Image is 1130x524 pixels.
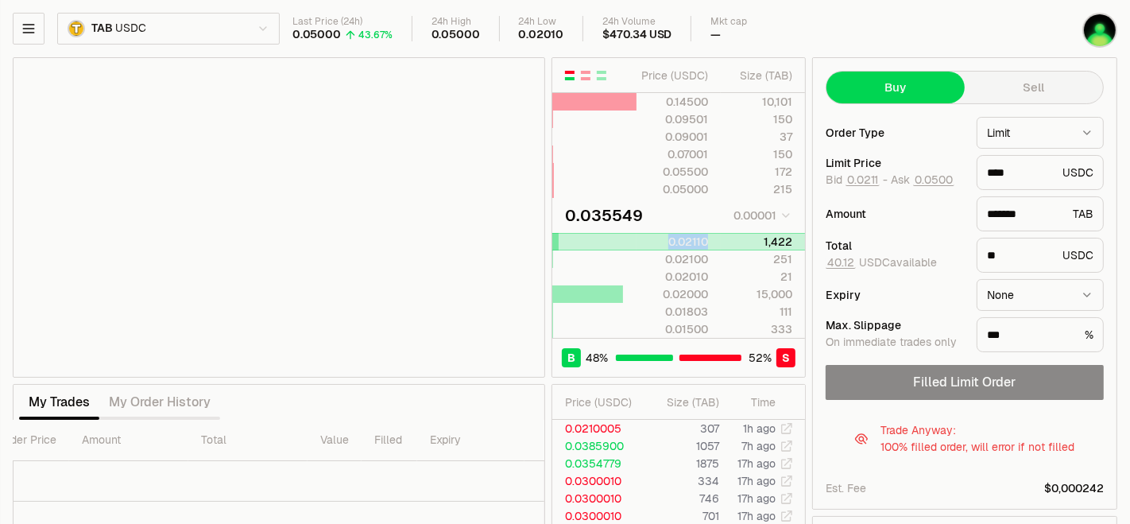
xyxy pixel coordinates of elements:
button: Buy [826,72,965,103]
span: USDC [115,21,145,36]
td: 0.0385900 [552,437,644,455]
img: 3 [1082,13,1117,48]
div: 0.05000 [431,28,480,42]
div: Time [733,394,776,410]
div: 0.05000 [637,181,708,197]
div: Max. Slippage [826,320,964,331]
button: None [977,279,1104,311]
div: 24h Volume [602,16,671,28]
span: 52 % [749,350,772,366]
td: 0.0300010 [552,490,644,507]
div: 0.01500 [637,321,708,337]
div: Expiry [826,289,964,301]
div: Est. Fee [826,480,866,496]
div: USDC [977,155,1104,190]
button: 40.12 [826,256,856,269]
div: 0.14500 [637,94,708,110]
div: 251 [722,251,792,267]
th: Amount [69,420,188,461]
div: Last Price (24h) [292,16,393,28]
span: USDC available [826,255,937,270]
td: 746 [644,490,720,507]
th: Expiry [417,420,524,461]
span: Bid - [826,173,888,188]
button: 0.0211 [846,173,880,186]
td: 0.0300010 [552,472,644,490]
div: Size ( TAB ) [722,68,792,83]
button: Show Buy Orders Only [595,69,608,82]
div: 43.67% [358,29,393,41]
div: Limit Price [826,157,964,169]
div: 15,000 [722,286,792,302]
img: TAB.png [68,20,85,37]
span: 48 % [586,350,608,366]
th: Filled [362,420,417,461]
div: Mkt cap [710,16,747,28]
div: 0.09001 [637,129,708,145]
button: My Order History [99,386,220,418]
div: TAB [977,196,1104,231]
td: 334 [644,472,720,490]
time: 17h ago [737,491,776,506]
div: 100% filled order, will error if not filled [880,439,1074,455]
div: 0.035549 [565,204,643,227]
div: 111 [722,304,792,320]
button: Limit [977,117,1104,149]
span: S [782,350,790,366]
div: Total [826,240,964,251]
div: Amount [826,208,964,219]
button: Sell [965,72,1103,103]
span: B [567,350,575,366]
button: Show Buy and Sell Orders [563,69,576,82]
time: 7h ago [741,439,776,453]
div: 0.02010 [519,28,564,42]
div: Size ( TAB ) [657,394,719,410]
div: 0.05500 [637,164,708,180]
div: 0.02110 [637,234,708,250]
button: Trade Anyway:100% filled order, will error if not filled [855,422,1074,455]
div: 150 [722,146,792,162]
span: $0,000242 [1044,480,1104,496]
div: 10,101 [722,94,792,110]
div: Order Type [826,127,964,138]
button: My Trades [19,386,99,418]
button: Show Sell Orders Only [579,69,592,82]
td: 0.0210005 [552,420,644,437]
td: 1057 [644,437,720,455]
div: USDC [977,238,1104,273]
div: 0.09501 [637,111,708,127]
td: 0.0354779 [552,455,644,472]
div: Price ( USDC ) [637,68,708,83]
time: 17h ago [737,456,776,471]
td: 1875 [644,455,720,472]
button: 0.0500 [913,173,954,186]
span: TAB [91,21,112,36]
div: Price ( USDC ) [565,394,644,410]
div: — [710,28,721,42]
span: Ask [891,173,954,188]
iframe: Financial Chart [14,58,544,377]
div: 215 [722,181,792,197]
div: 24h Low [519,16,564,28]
div: % [977,317,1104,352]
div: 0.02000 [637,286,708,302]
th: Total [188,420,308,461]
button: 0.00001 [729,206,792,225]
div: 0.02010 [637,269,708,285]
div: 150 [722,111,792,127]
td: 307 [644,420,720,437]
div: 172 [722,164,792,180]
th: Value [308,420,362,461]
div: 0.07001 [637,146,708,162]
div: 24h High [431,16,480,28]
time: 17h ago [737,509,776,523]
div: 333 [722,321,792,337]
div: On immediate trades only [826,336,964,350]
div: 0.01803 [637,304,708,320]
time: 1h ago [743,421,776,436]
div: 21 [722,269,792,285]
div: Trade Anyway : [880,422,956,438]
div: 1,422 [722,234,792,250]
div: $470.34 USD [602,28,671,42]
div: 0.02100 [637,251,708,267]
